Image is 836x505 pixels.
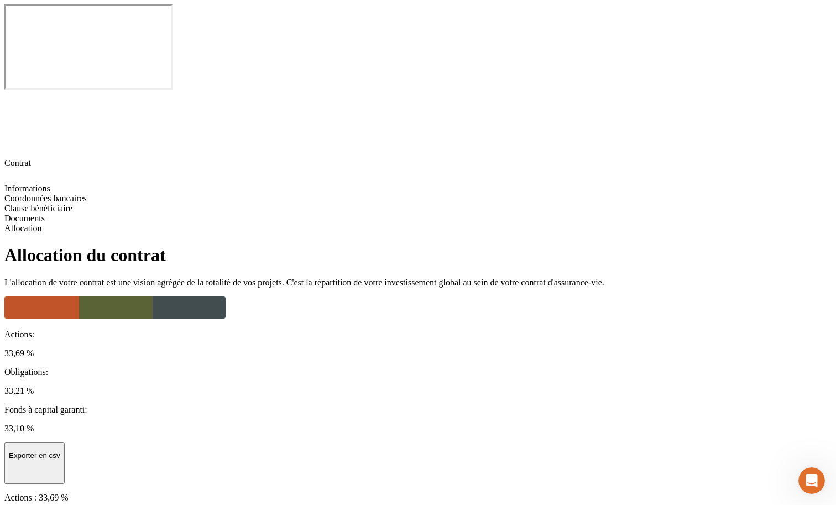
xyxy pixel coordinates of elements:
[4,158,31,168] span: Contrat
[4,214,45,223] span: Documents
[4,493,832,503] p: Actions : 33,69 %
[4,386,832,396] p: 33,21 %
[798,467,825,494] iframe: Intercom live chat
[4,367,832,377] p: Obligations :
[4,194,87,203] span: Coordonnées bancaires
[4,330,832,340] p: Actions :
[4,204,72,213] span: Clause bénéficiaire
[4,348,832,358] p: 33,69 %
[4,442,65,484] button: Exporter en csv
[4,278,832,288] p: L'allocation de votre contrat est une vision agrégée de la totalité de vos projets. C'est la répa...
[4,223,42,233] span: Allocation
[4,245,832,265] h1: Allocation du contrat
[4,184,50,193] span: Informations
[9,451,60,460] p: Exporter en csv
[4,405,832,415] p: Fonds à capital garanti :
[4,424,832,434] p: 33,10 %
